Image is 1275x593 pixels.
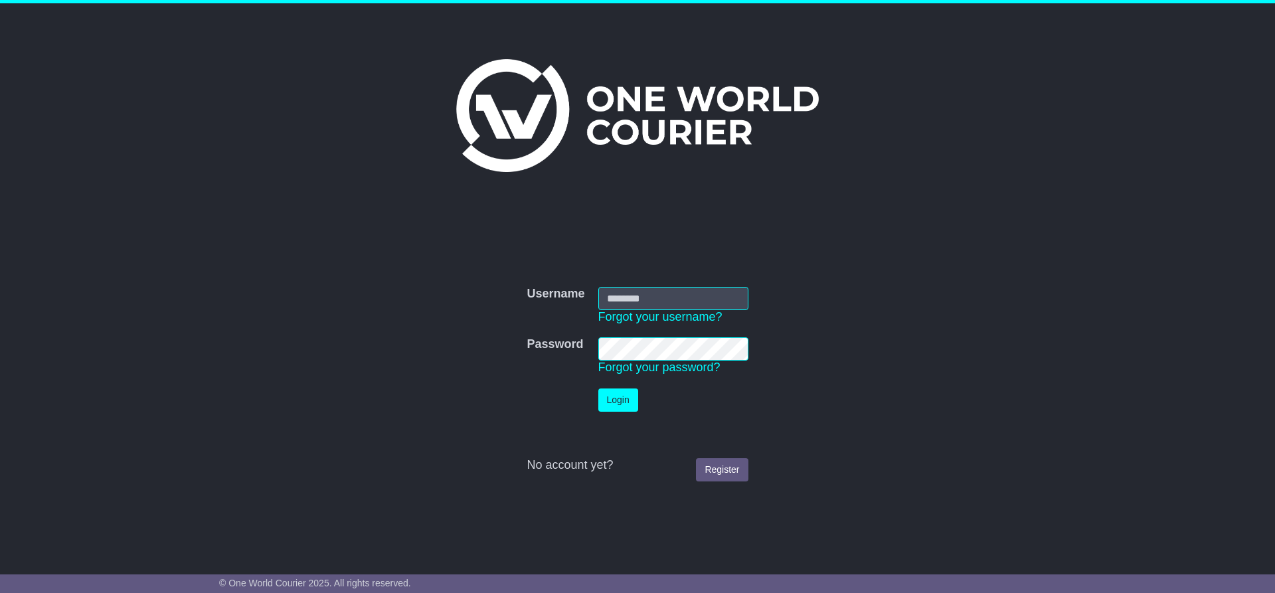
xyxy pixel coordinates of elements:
label: Username [527,287,584,301]
button: Login [598,388,638,412]
span: © One World Courier 2025. All rights reserved. [219,578,411,588]
a: Forgot your password? [598,361,721,374]
a: Register [696,458,748,481]
a: Forgot your username? [598,310,722,323]
img: One World [456,59,819,172]
label: Password [527,337,583,352]
div: No account yet? [527,458,748,473]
